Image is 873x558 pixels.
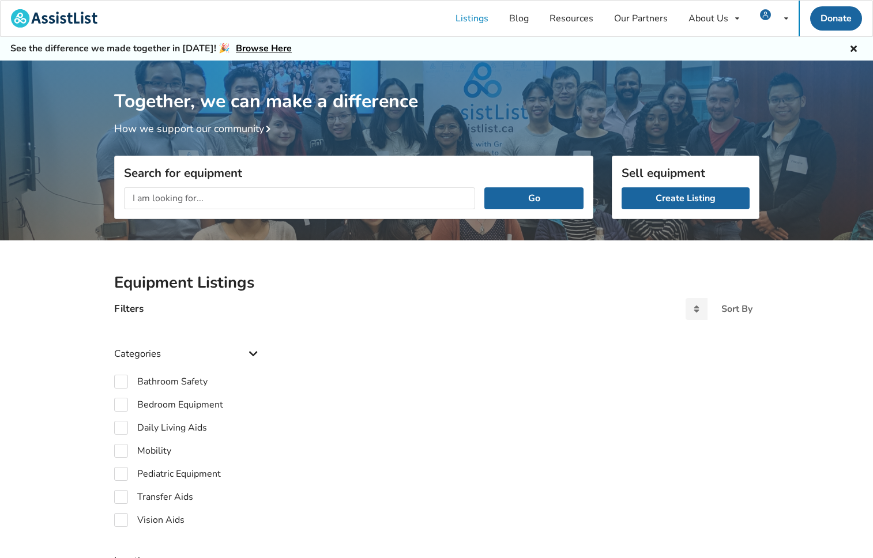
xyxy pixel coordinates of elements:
[114,398,223,412] label: Bedroom Equipment
[484,187,583,209] button: Go
[114,375,208,389] label: Bathroom Safety
[622,165,750,180] h3: Sell equipment
[114,273,759,293] h2: Equipment Listings
[114,444,171,458] label: Mobility
[10,43,292,55] h5: See the difference we made together in [DATE]! 🎉
[760,9,771,20] img: user icon
[114,490,193,504] label: Transfer Aids
[114,61,759,113] h1: Together, we can make a difference
[124,187,476,209] input: I am looking for...
[810,6,862,31] a: Donate
[114,513,185,527] label: Vision Aids
[124,165,584,180] h3: Search for equipment
[236,42,292,55] a: Browse Here
[114,467,221,481] label: Pediatric Equipment
[604,1,678,36] a: Our Partners
[114,421,207,435] label: Daily Living Aids
[445,1,499,36] a: Listings
[721,304,752,314] div: Sort By
[11,9,97,28] img: assistlist-logo
[114,325,262,365] div: Categories
[622,187,750,209] a: Create Listing
[114,122,276,135] a: How we support our community
[114,302,144,315] h4: Filters
[539,1,604,36] a: Resources
[499,1,539,36] a: Blog
[688,14,728,23] div: About Us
